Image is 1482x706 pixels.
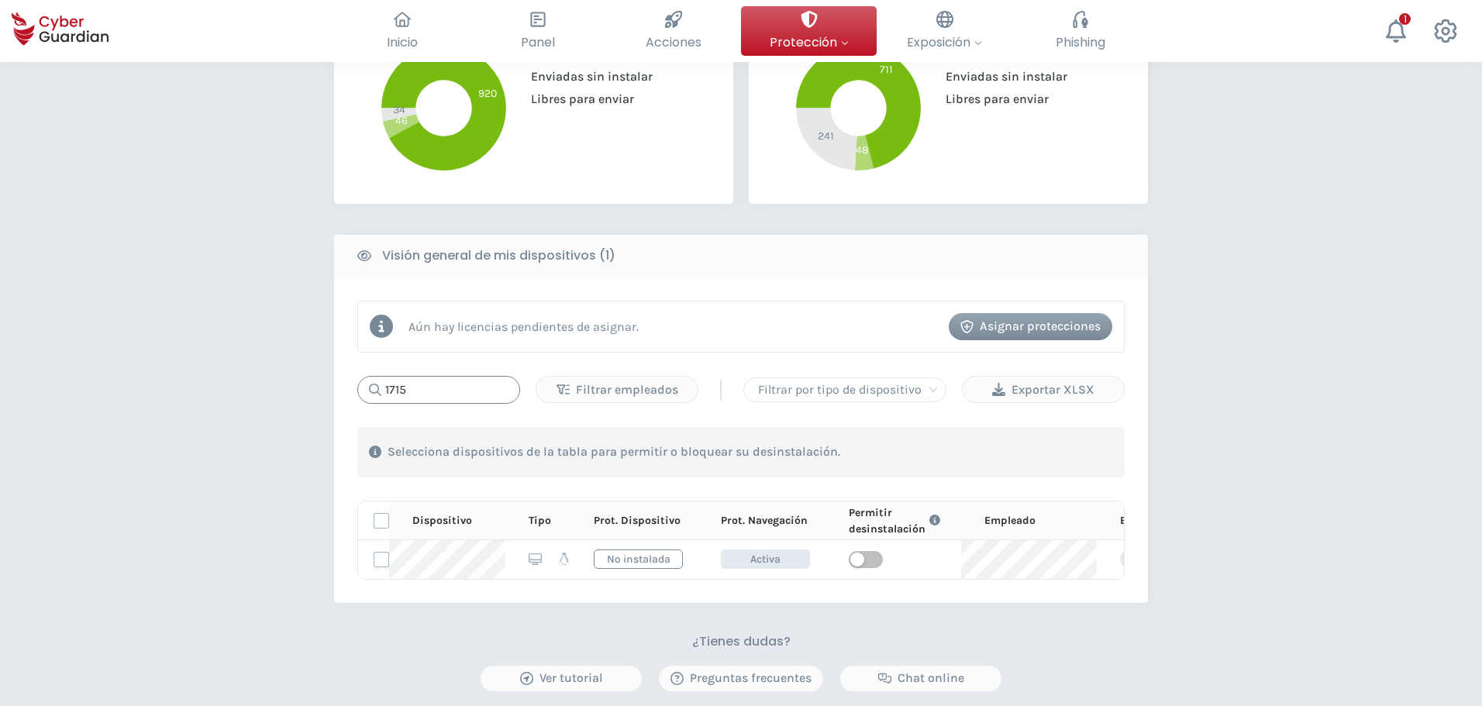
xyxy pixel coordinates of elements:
[1056,33,1105,52] span: Phishing
[721,549,810,569] span: Activa
[925,505,944,537] button: Link to FAQ information
[548,381,686,399] div: Filtrar empleados
[334,6,470,56] button: Inicio
[388,444,840,460] p: Selecciona dispositivos de la tabla para permitir o bloquear su desinstalación.
[594,512,698,529] div: Prot. Dispositivo
[658,665,824,692] button: Preguntas frecuentes
[357,376,520,404] input: Buscar...
[692,634,791,649] h3: ¿Tienes dudas?
[1399,13,1411,25] div: 1
[949,313,1112,340] button: Asignar protecciones
[934,69,1067,84] span: Enviadas sin instalar
[470,6,605,56] button: Panel
[536,376,698,403] button: Filtrar empleados
[670,669,812,687] div: Preguntas frecuentes
[962,376,1125,403] button: Exportar XLSX
[718,378,724,401] span: |
[521,33,555,52] span: Panel
[770,33,849,52] span: Protección
[849,505,961,537] div: Permitir desinstalación
[529,512,570,529] div: Tipo
[877,6,1012,56] button: Exposición
[480,665,643,692] button: Ver tutorial
[984,512,1097,529] div: Empleado
[382,246,615,265] b: Visión general de mis dispositivos (1)
[387,33,418,52] span: Inicio
[594,549,683,569] span: No instalada
[960,317,1101,336] div: Asignar protecciones
[974,381,1112,399] div: Exportar XLSX
[412,512,505,529] div: Dispositivo
[907,33,982,52] span: Exposición
[646,33,701,52] span: Acciones
[839,665,1002,692] button: Chat online
[1012,6,1148,56] button: Phishing
[934,91,1049,106] span: Libres para enviar
[852,669,990,687] div: Chat online
[492,669,630,687] div: Ver tutorial
[519,69,653,84] span: Enviadas sin instalar
[605,6,741,56] button: Acciones
[721,512,825,529] div: Prot. Navegación
[408,319,639,334] p: Aún hay licencias pendientes de asignar.
[1120,512,1268,529] div: Etiquetas
[519,91,634,106] span: Libres para enviar
[741,6,877,56] button: Protección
